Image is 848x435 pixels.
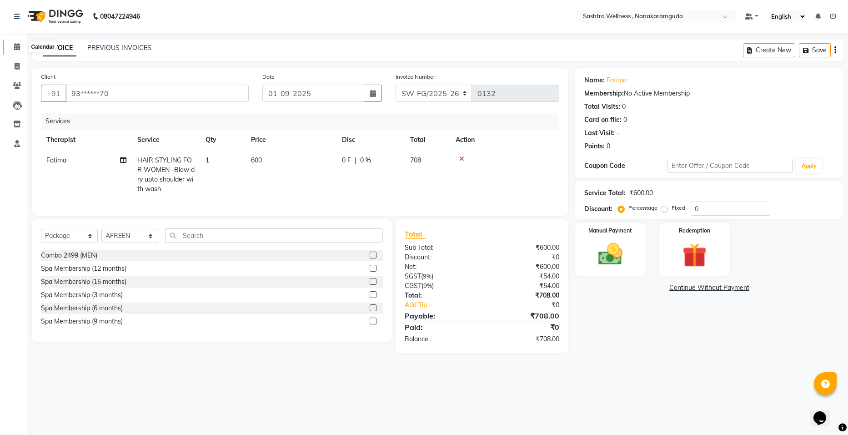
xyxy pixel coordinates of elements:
div: Spa Membership (3 months) [41,290,123,300]
div: Spa Membership (6 months) [41,303,123,313]
input: Search [165,228,383,243]
div: Combo 2499 (MEN) [41,251,97,260]
label: Redemption [679,227,710,235]
label: Manual Payment [588,227,632,235]
a: Fatima [607,76,627,85]
button: +91 [41,85,66,102]
div: Net: [398,262,482,272]
img: logo [23,4,85,29]
div: Spa Membership (9 months) [41,317,123,326]
span: Total [405,229,426,239]
span: 0 F [342,156,351,165]
div: Payable: [398,310,482,321]
div: ₹0 [482,253,566,262]
b: 08047224946 [100,4,140,29]
div: Points: [584,142,605,151]
span: CGST [405,282,421,290]
div: ₹708.00 [482,334,566,344]
a: Continue Without Payment [577,283,842,293]
div: Last Visit: [584,128,615,138]
div: Service Total: [584,188,626,198]
button: Apply [796,159,822,173]
a: Add Tip [398,300,496,310]
th: Disc [336,130,405,150]
div: 0 [607,142,610,151]
img: _gift.svg [675,240,714,270]
span: Fatima [46,156,66,164]
div: ₹708.00 [482,310,566,321]
div: Spa Membership (15 months) [41,277,126,287]
div: Balance : [398,334,482,344]
input: Search by Name/Mobile/Email/Code [65,85,249,102]
label: Fixed [672,204,685,212]
th: Price [246,130,336,150]
div: Paid: [398,322,482,333]
label: Client [41,73,55,81]
div: Sub Total: [398,243,482,253]
div: Discount: [584,204,612,214]
div: 0 [622,102,626,111]
button: Create New [743,43,795,57]
span: 1 [206,156,209,164]
div: ₹600.00 [629,188,653,198]
div: ₹0 [482,322,566,333]
span: HAIR STYLING FOR WOMEN -Blow dry upto shoulder with wash [137,156,195,193]
th: Therapist [41,130,132,150]
div: Name: [584,76,605,85]
div: Coupon Code [584,161,667,171]
span: 0 % [360,156,371,165]
th: Qty [200,130,246,150]
div: Calendar [29,41,56,52]
div: Services [42,113,566,130]
div: ( ) [398,281,482,291]
img: _cash.svg [591,240,630,268]
a: PREVIOUS INVOICES [87,44,151,52]
div: ₹0 [496,300,566,310]
div: Total: [398,291,482,300]
label: Invoice Number [396,73,435,81]
th: Total [405,130,450,150]
div: Card on file: [584,115,622,125]
label: Date [262,73,275,81]
div: ₹54.00 [482,272,566,281]
iframe: chat widget [810,399,839,426]
span: 600 [251,156,262,164]
div: 0 [623,115,627,125]
div: ₹600.00 [482,262,566,272]
div: Discount: [398,253,482,262]
span: 708 [410,156,421,164]
button: Save [799,43,831,57]
div: No Active Membership [584,89,834,98]
div: Total Visits: [584,102,620,111]
span: 9% [423,273,432,280]
div: Membership: [584,89,624,98]
input: Enter Offer / Coupon Code [667,159,793,173]
div: Spa Membership (12 months) [41,264,126,273]
span: | [355,156,356,165]
div: ₹600.00 [482,243,566,253]
div: ₹54.00 [482,281,566,291]
label: Percentage [628,204,657,212]
span: SGST [405,272,421,280]
th: Service [132,130,200,150]
div: ( ) [398,272,482,281]
th: Action [450,130,559,150]
div: - [617,128,619,138]
div: ₹708.00 [482,291,566,300]
span: 9% [423,282,432,289]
